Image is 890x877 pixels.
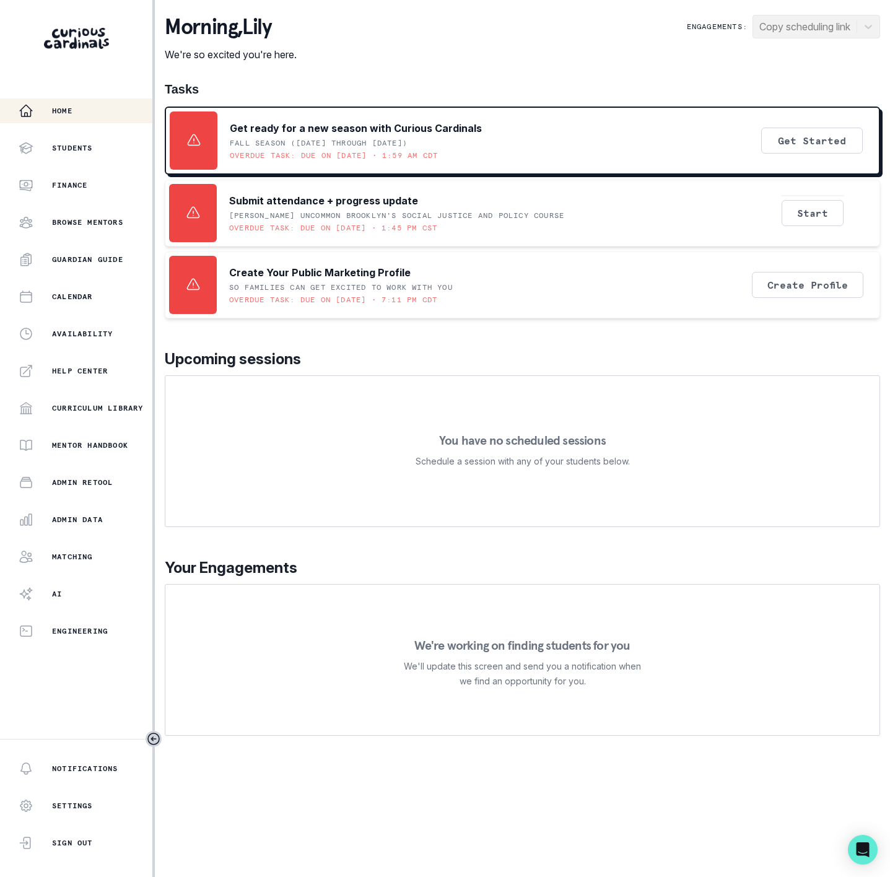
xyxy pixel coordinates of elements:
[52,478,113,487] p: Admin Retool
[44,28,109,49] img: Curious Cardinals Logo
[165,348,880,370] p: Upcoming sessions
[848,835,878,865] div: Open Intercom Messenger
[52,292,93,302] p: Calendar
[52,440,128,450] p: Mentor Handbook
[52,515,103,525] p: Admin Data
[52,552,93,562] p: Matching
[230,121,482,136] p: Get ready for a new season with Curious Cardinals
[752,272,863,298] button: Create Profile
[52,626,108,636] p: Engineering
[52,255,123,264] p: Guardian Guide
[229,223,437,233] p: Overdue task: Due on [DATE] • 1:45 PM CST
[782,200,844,226] button: Start
[165,82,880,97] h1: Tasks
[52,217,123,227] p: Browse Mentors
[404,659,642,689] p: We'll update this screen and send you a notification when we find an opportunity for you.
[52,589,62,599] p: AI
[146,731,162,747] button: Toggle sidebar
[52,838,93,848] p: Sign Out
[52,106,72,116] p: Home
[230,138,408,148] p: Fall Season ([DATE] through [DATE])
[52,801,93,811] p: Settings
[165,557,880,579] p: Your Engagements
[230,151,438,160] p: Overdue task: Due on [DATE] • 1:59 AM CDT
[416,454,630,469] p: Schedule a session with any of your students below.
[229,295,437,305] p: Overdue task: Due on [DATE] • 7:11 PM CDT
[229,211,564,220] p: [PERSON_NAME] UNCOMMON Brooklyn's Social Justice and Policy Course
[229,282,453,292] p: SO FAMILIES CAN GET EXCITED TO WORK WITH YOU
[165,15,297,40] p: morning , Lily
[52,180,87,190] p: Finance
[52,329,113,339] p: Availability
[52,403,144,413] p: Curriculum Library
[165,47,297,62] p: We're so excited you're here.
[52,143,93,153] p: Students
[687,22,748,32] p: Engagements:
[52,764,118,774] p: Notifications
[414,639,630,652] p: We're working on finding students for you
[439,434,606,447] p: You have no scheduled sessions
[761,128,863,154] button: Get Started
[229,193,418,208] p: Submit attendance + progress update
[229,265,411,280] p: Create Your Public Marketing Profile
[52,366,108,376] p: Help Center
